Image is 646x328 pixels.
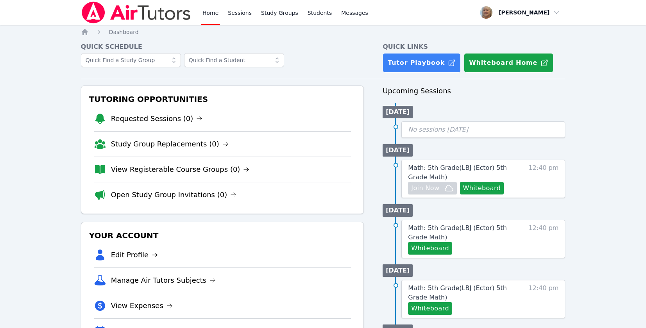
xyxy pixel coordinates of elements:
[81,53,181,67] input: Quick Find a Study Group
[81,42,364,52] h4: Quick Schedule
[408,182,456,194] button: Join Now
[383,86,565,96] h3: Upcoming Sessions
[408,163,521,182] a: Math: 5th Grade(LBJ (Ector) 5th Grade Math)
[383,42,565,52] h4: Quick Links
[408,164,507,181] span: Math: 5th Grade ( LBJ (Ector) 5th Grade Math )
[460,182,504,194] button: Whiteboard
[464,53,553,73] button: Whiteboard Home
[528,283,558,315] span: 12:40 pm
[408,126,468,133] span: No sessions [DATE]
[111,189,237,200] a: Open Study Group Invitations (0)
[408,223,521,242] a: Math: 5th Grade(LBJ (Ector) 5th Grade Math)
[383,144,413,157] li: [DATE]
[408,242,452,255] button: Whiteboard
[109,28,139,36] a: Dashboard
[109,29,139,35] span: Dashboard
[528,223,558,255] span: 12:40 pm
[528,163,558,194] span: 12:40 pm
[383,204,413,217] li: [DATE]
[88,92,358,106] h3: Tutoring Opportunities
[111,300,173,311] a: View Expenses
[111,275,216,286] a: Manage Air Tutors Subjects
[88,228,358,242] h3: Your Account
[111,113,203,124] a: Requested Sessions (0)
[341,9,368,17] span: Messages
[111,164,250,175] a: View Registerable Course Groups (0)
[111,139,229,150] a: Study Group Replacements (0)
[81,2,191,23] img: Air Tutors
[184,53,284,67] input: Quick Find a Student
[411,184,439,193] span: Join Now
[408,284,507,301] span: Math: 5th Grade ( LBJ (Ector) 5th Grade Math )
[408,302,452,315] button: Whiteboard
[383,53,461,73] a: Tutor Playbook
[408,283,521,302] a: Math: 5th Grade(LBJ (Ector) 5th Grade Math)
[111,250,158,260] a: Edit Profile
[408,224,507,241] span: Math: 5th Grade ( LBJ (Ector) 5th Grade Math )
[383,264,413,277] li: [DATE]
[383,106,413,118] li: [DATE]
[81,28,565,36] nav: Breadcrumb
